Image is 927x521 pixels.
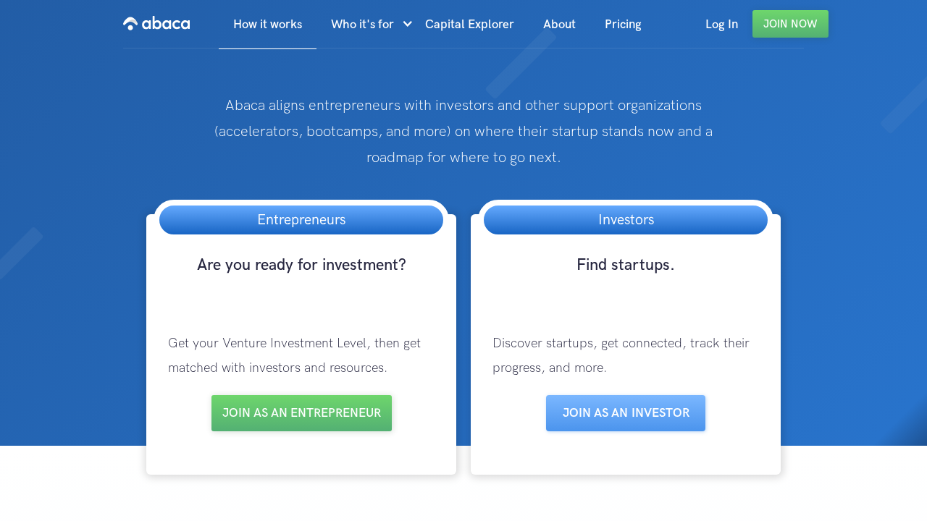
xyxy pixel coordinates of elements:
[123,12,190,35] img: Abaca logo
[154,255,449,302] h3: Are you ready for investment?
[752,10,829,38] a: Join Now
[546,395,705,431] a: Join as aN INVESTOR
[211,395,392,431] a: Join as an entrepreneur
[478,255,773,302] h3: Find startups.
[185,93,742,171] p: Abaca aligns entrepreneurs with investors and other support organizations (accelerators, bootcamp...
[478,317,773,395] p: Discover startups, get connected, track their progress, and more.
[154,317,449,395] p: Get your Venture Investment Level, then get matched with investors and resources.
[243,206,360,234] h3: Entrepreneurs
[584,206,668,234] h3: Investors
